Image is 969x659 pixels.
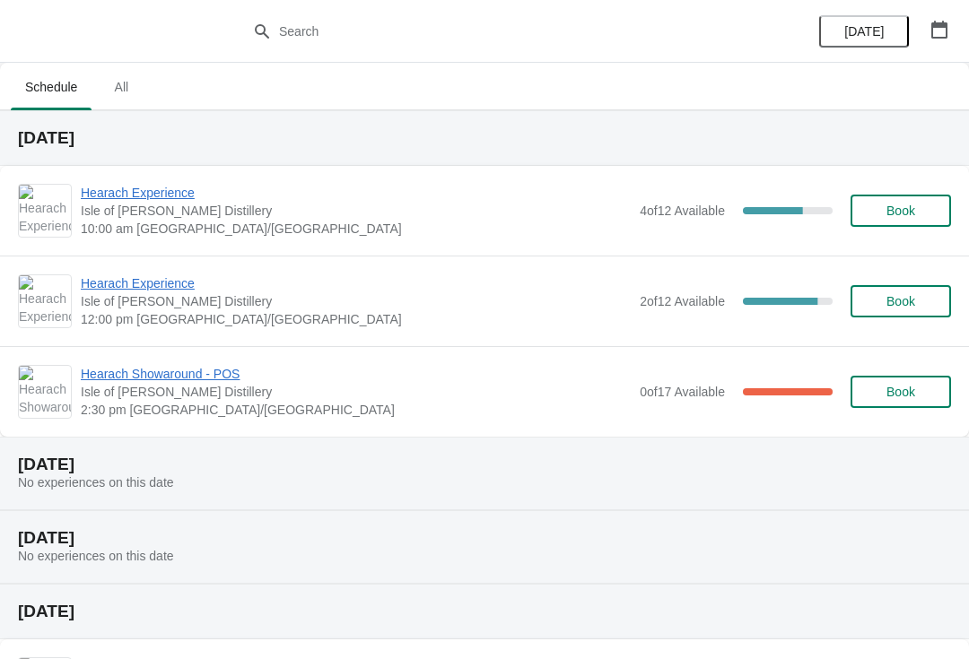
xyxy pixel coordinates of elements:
[844,24,884,39] span: [DATE]
[19,185,71,237] img: Hearach Experience | Isle of Harris Distillery | 10:00 am Europe/London
[886,294,915,308] span: Book
[18,603,951,620] h2: [DATE]
[640,204,725,218] span: 4 of 12 Available
[18,529,951,547] h2: [DATE]
[81,401,631,419] span: 2:30 pm [GEOGRAPHIC_DATA]/[GEOGRAPHIC_DATA]
[19,275,71,327] img: Hearach Experience | Isle of Harris Distillery | 12:00 pm Europe/London
[18,455,951,473] h2: [DATE]
[851,285,951,317] button: Book
[640,294,725,308] span: 2 of 12 Available
[886,385,915,399] span: Book
[81,220,631,238] span: 10:00 am [GEOGRAPHIC_DATA]/[GEOGRAPHIC_DATA]
[851,376,951,408] button: Book
[81,202,631,220] span: Isle of [PERSON_NAME] Distillery
[886,204,915,218] span: Book
[819,15,909,48] button: [DATE]
[99,71,144,103] span: All
[11,71,92,103] span: Schedule
[278,15,727,48] input: Search
[81,184,631,202] span: Hearach Experience
[81,274,631,292] span: Hearach Experience
[81,365,631,383] span: Hearach Showaround - POS
[18,129,951,147] h2: [DATE]
[19,366,71,418] img: Hearach Showaround - POS | Isle of Harris Distillery | 2:30 pm Europe/London
[640,385,725,399] span: 0 of 17 Available
[81,383,631,401] span: Isle of [PERSON_NAME] Distillery
[851,195,951,227] button: Book
[18,475,174,490] span: No experiences on this date
[81,310,631,328] span: 12:00 pm [GEOGRAPHIC_DATA]/[GEOGRAPHIC_DATA]
[81,292,631,310] span: Isle of [PERSON_NAME] Distillery
[18,549,174,563] span: No experiences on this date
